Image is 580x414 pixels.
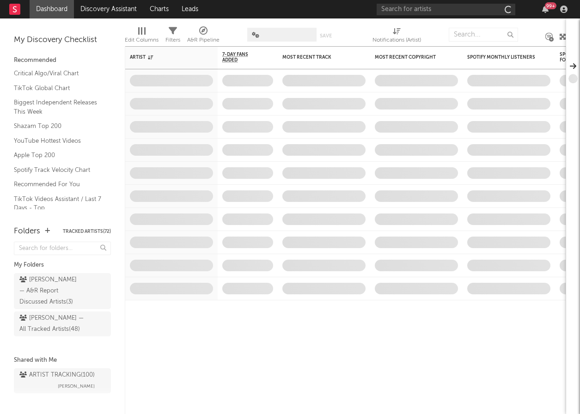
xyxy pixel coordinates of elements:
[125,23,159,50] div: Edit Columns
[14,368,111,393] a: ARTIST TRACKING(100)[PERSON_NAME]
[320,33,332,38] button: Save
[14,242,111,255] input: Search for folders...
[14,150,102,160] a: Apple Top 200
[372,35,421,46] div: Notifications (Artist)
[130,55,199,60] div: Artist
[187,35,220,46] div: A&R Pipeline
[545,2,556,9] div: 99 +
[14,83,102,93] a: TikTok Global Chart
[165,23,180,50] div: Filters
[14,179,102,189] a: Recommended For You
[14,260,111,271] div: My Folders
[282,55,352,60] div: Most Recent Track
[14,194,102,213] a: TikTok Videos Assistant / Last 7 Days - Top
[58,381,95,392] span: [PERSON_NAME]
[14,273,111,309] a: [PERSON_NAME] — A&R Report Discussed Artists(3)
[375,55,444,60] div: Most Recent Copyright
[14,165,102,175] a: Spotify Track Velocity Chart
[14,68,102,79] a: Critical Algo/Viral Chart
[14,55,111,66] div: Recommended
[222,52,259,63] span: 7-Day Fans Added
[19,313,85,335] div: [PERSON_NAME] — All Tracked Artists ( 48 )
[377,4,515,15] input: Search for artists
[14,35,111,46] div: My Discovery Checklist
[14,97,102,116] a: Biggest Independent Releases This Week
[542,6,549,13] button: 99+
[14,136,102,146] a: YouTube Hottest Videos
[187,23,220,50] div: A&R Pipeline
[14,311,111,336] a: [PERSON_NAME] — All Tracked Artists(48)
[63,229,111,234] button: Tracked Artists(72)
[14,355,111,366] div: Shared with Me
[467,55,537,60] div: Spotify Monthly Listeners
[372,23,421,50] div: Notifications (Artist)
[165,35,180,46] div: Filters
[449,28,518,42] input: Search...
[125,35,159,46] div: Edit Columns
[19,370,95,381] div: ARTIST TRACKING ( 100 )
[19,274,85,308] div: [PERSON_NAME] — A&R Report Discussed Artists ( 3 )
[14,121,102,131] a: Shazam Top 200
[14,226,40,237] div: Folders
